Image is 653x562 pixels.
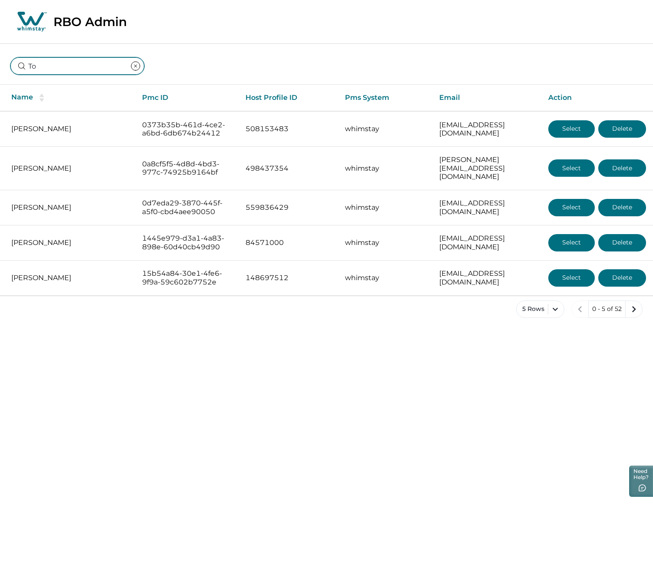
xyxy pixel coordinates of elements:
p: [EMAIL_ADDRESS][DOMAIN_NAME] [439,234,534,251]
p: whimstay [345,274,425,282]
button: next page [625,301,643,318]
p: whimstay [345,125,425,133]
button: Select [548,159,595,177]
button: sorting [33,93,50,102]
p: [PERSON_NAME] [11,238,128,247]
button: Select [548,120,595,138]
button: Delete [598,159,646,177]
p: [PERSON_NAME] [11,274,128,282]
button: previous page [571,301,589,318]
p: [EMAIL_ADDRESS][DOMAIN_NAME] [439,269,534,286]
p: 0 - 5 of 52 [592,305,622,314]
p: 508153483 [245,125,331,133]
th: Host Profile ID [239,85,338,111]
p: [PERSON_NAME][EMAIL_ADDRESS][DOMAIN_NAME] [439,155,534,181]
button: 0 - 5 of 52 [588,301,626,318]
button: Select [548,269,595,287]
button: Select [548,199,595,216]
p: [PERSON_NAME] [11,164,128,173]
th: Email [432,85,541,111]
p: 498437354 [245,164,331,173]
button: Delete [598,234,646,251]
button: Delete [598,199,646,216]
p: RBO Admin [53,14,127,29]
button: 5 Rows [516,301,564,318]
button: Delete [598,269,646,287]
p: 15b54a84-30e1-4fe6-9f9a-59c602b7752e [142,269,232,286]
p: 559836429 [245,203,331,212]
p: whimstay [345,203,425,212]
input: Search by pmc name [10,57,144,75]
p: 0a8cf5f5-4d8d-4bd3-977c-74925b9164bf [142,160,232,177]
th: Pms System [338,85,432,111]
p: 148697512 [245,274,331,282]
button: clear input [127,57,144,75]
p: 0373b35b-461d-4ce2-a6bd-6db674b24412 [142,121,232,138]
p: 84571000 [245,238,331,247]
p: 1445e979-d3a1-4a83-898e-60d40cb49d90 [142,234,232,251]
p: [PERSON_NAME] [11,125,128,133]
button: Select [548,234,595,251]
p: 0d7eda29-3870-445f-a5f0-cbd4aee90050 [142,199,232,216]
p: [EMAIL_ADDRESS][DOMAIN_NAME] [439,121,534,138]
p: [EMAIL_ADDRESS][DOMAIN_NAME] [439,199,534,216]
th: Action [541,85,653,111]
p: whimstay [345,164,425,173]
p: [PERSON_NAME] [11,203,128,212]
th: Pmc ID [135,85,239,111]
p: whimstay [345,238,425,247]
button: Delete [598,120,646,138]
